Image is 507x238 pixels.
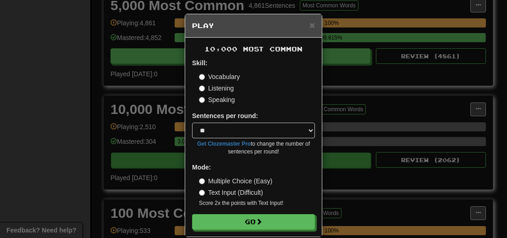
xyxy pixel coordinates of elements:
[192,59,207,67] strong: Skill:
[192,214,315,230] button: Go
[199,178,205,184] input: Multiple Choice (Easy)
[204,45,303,53] span: 10,000 Most Common
[192,111,258,120] label: Sentences per round:
[199,84,234,93] label: Listening
[192,21,315,30] h5: Play
[199,176,272,186] label: Multiple Choice (Easy)
[199,190,205,196] input: Text Input (Difficult)
[199,72,240,81] label: Vocabulary
[199,97,205,103] input: Speaking
[199,85,205,91] input: Listening
[199,188,263,197] label: Text Input (Difficult)
[192,140,315,156] small: to change the number of sentences per round!
[309,20,315,30] button: Close
[197,141,251,147] a: Get Clozemaster Pro
[199,95,235,104] label: Speaking
[199,199,315,207] small: Score 2x the points with Text Input !
[199,74,205,80] input: Vocabulary
[309,20,315,30] span: ×
[192,164,211,171] strong: Mode:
